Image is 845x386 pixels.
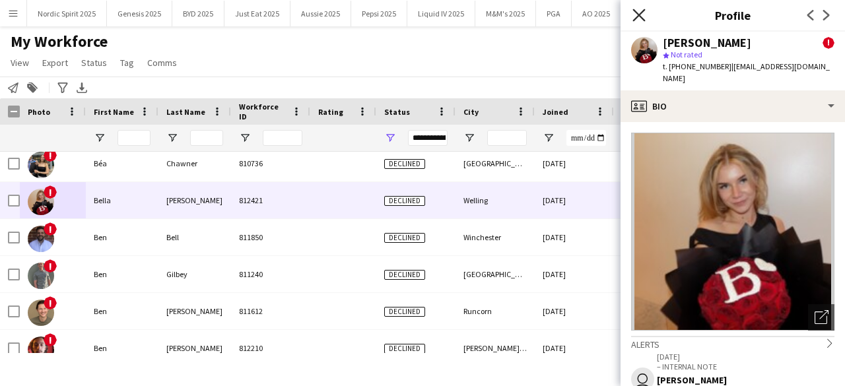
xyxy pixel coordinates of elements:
[28,226,54,252] img: Ben Bell
[44,333,57,346] span: !
[231,330,310,366] div: 812210
[239,102,287,121] span: Workforce ID
[384,159,425,169] span: Declined
[572,1,621,26] button: AO 2025
[44,259,57,273] span: !
[172,1,224,26] button: BYD 2025
[657,362,834,371] p: – INTERNAL NOTE
[86,256,158,292] div: Ben
[86,145,158,181] div: Béa
[239,132,251,144] button: Open Filter Menu
[86,182,158,218] div: Bella
[44,148,57,162] span: !
[475,1,536,26] button: M&M's 2025
[44,222,57,236] span: !
[28,300,54,326] img: Ben Taylor
[621,90,845,122] div: Bio
[86,219,158,255] div: Ben
[74,80,90,96] app-action-btn: Export XLSX
[158,256,231,292] div: Gilbey
[81,57,107,69] span: Status
[94,132,106,144] button: Open Filter Menu
[290,1,351,26] button: Aussie 2025
[535,182,614,218] div: [DATE]
[318,107,343,117] span: Rating
[384,132,396,144] button: Open Filter Menu
[28,337,54,363] img: Ben Ward
[351,1,407,26] button: Pepsi 2025
[86,330,158,366] div: Ben
[463,132,475,144] button: Open Filter Menu
[115,54,139,71] a: Tag
[535,219,614,255] div: [DATE]
[663,61,830,83] span: | [EMAIL_ADDRESS][DOMAIN_NAME]
[166,132,178,144] button: Open Filter Menu
[118,130,151,146] input: First Name Filter Input
[535,293,614,329] div: [DATE]
[456,256,535,292] div: [GEOGRAPHIC_DATA]
[823,37,834,49] span: !
[94,107,134,117] span: First Name
[44,185,57,199] span: !
[190,130,223,146] input: Last Name Filter Input
[158,293,231,329] div: [PERSON_NAME]
[28,107,50,117] span: Photo
[11,32,108,51] span: My Workforce
[566,130,606,146] input: Joined Filter Input
[107,1,172,26] button: Genesis 2025
[631,336,834,350] div: Alerts
[384,307,425,317] span: Declined
[120,57,134,69] span: Tag
[671,49,702,59] span: Not rated
[147,57,177,69] span: Comms
[231,219,310,255] div: 811850
[456,145,535,181] div: [GEOGRAPHIC_DATA]
[158,182,231,218] div: [PERSON_NAME]
[142,54,182,71] a: Comms
[657,374,834,386] div: [PERSON_NAME]
[384,107,410,117] span: Status
[384,270,425,280] span: Declined
[657,352,834,362] p: [DATE]
[76,54,112,71] a: Status
[663,61,731,71] span: t. [PHONE_NUMBER]
[263,130,302,146] input: Workforce ID Filter Input
[631,133,834,331] img: Crew avatar or photo
[384,233,425,243] span: Declined
[158,330,231,366] div: [PERSON_NAME]
[42,57,68,69] span: Export
[158,219,231,255] div: Bell
[456,293,535,329] div: Runcorn
[384,196,425,206] span: Declined
[27,1,107,26] button: Nordic Spirit 2025
[231,182,310,218] div: 812421
[487,130,527,146] input: City Filter Input
[663,37,751,49] div: [PERSON_NAME]
[456,330,535,366] div: [PERSON_NAME]-in-[GEOGRAPHIC_DATA]
[543,132,555,144] button: Open Filter Menu
[463,107,479,117] span: City
[158,145,231,181] div: Chawner
[535,256,614,292] div: [DATE]
[11,57,29,69] span: View
[55,80,71,96] app-action-btn: Advanced filters
[28,189,54,215] img: Bella Daniels
[28,263,54,289] img: Ben Gilbey
[231,145,310,181] div: 810736
[536,1,572,26] button: PGA
[5,54,34,71] a: View
[808,304,834,331] div: Open photos pop-in
[621,7,845,24] h3: Profile
[224,1,290,26] button: Just Eat 2025
[231,293,310,329] div: 811612
[166,107,205,117] span: Last Name
[28,152,54,178] img: Béa Chawner
[37,54,73,71] a: Export
[24,80,40,96] app-action-btn: Add to tag
[535,330,614,366] div: [DATE]
[456,182,535,218] div: Welling
[384,344,425,354] span: Declined
[535,145,614,181] div: [DATE]
[407,1,475,26] button: Liquid IV 2025
[5,80,21,96] app-action-btn: Notify workforce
